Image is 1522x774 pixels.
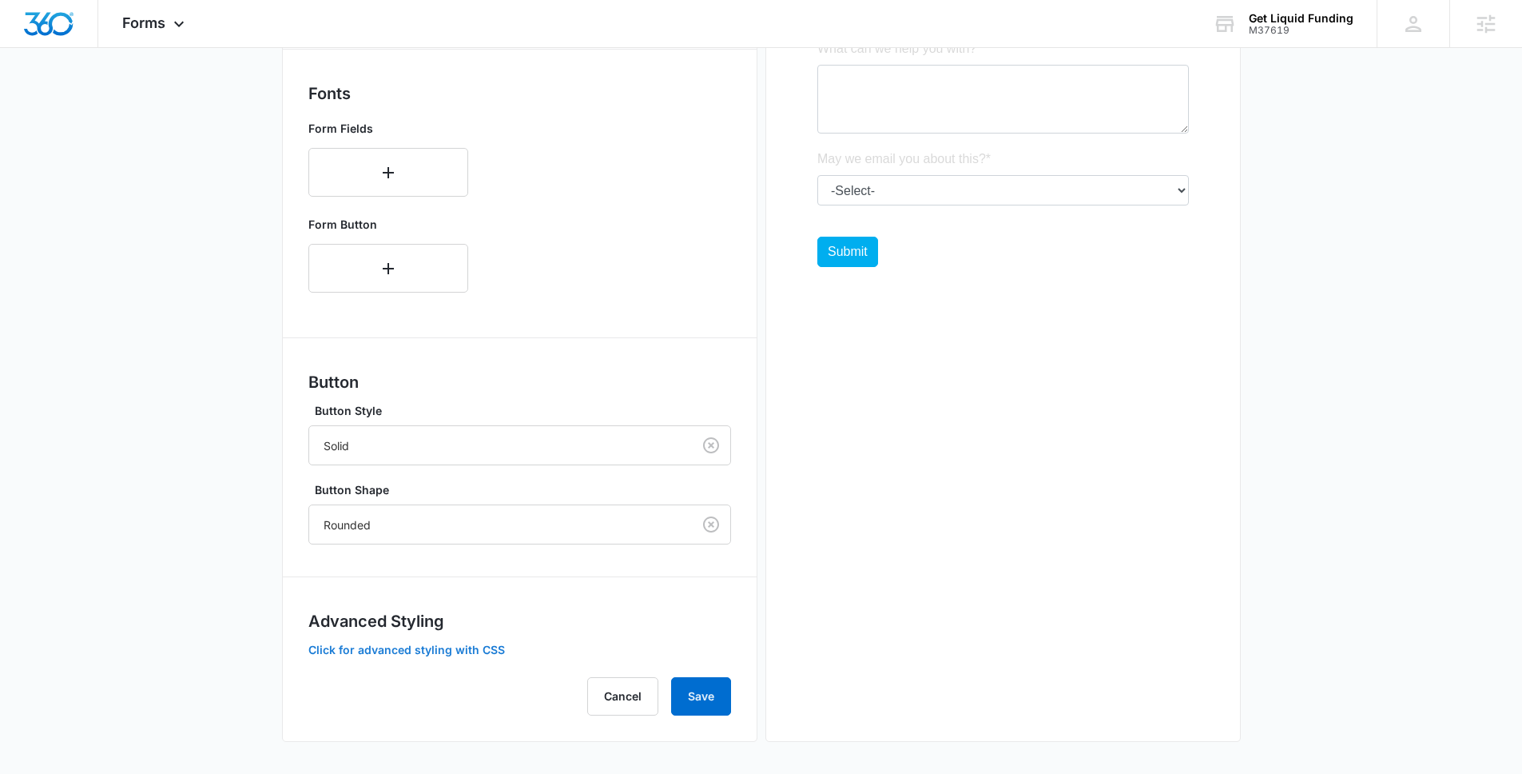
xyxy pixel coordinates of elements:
[698,433,724,458] button: Clear
[308,120,468,137] p: Form Fields
[308,609,731,633] h3: Advanced Styling
[1249,25,1353,36] div: account id
[308,82,731,106] h3: Fonts
[308,370,731,394] h3: Button
[698,512,724,537] button: Clear
[308,644,505,656] button: Click for advanced styling with CSS
[671,677,731,716] button: Save
[308,216,468,233] p: Form Button
[315,402,737,419] label: Button Style
[10,474,50,488] span: Submit
[122,14,165,31] span: Forms
[1249,12,1353,25] div: account name
[587,677,658,716] button: Cancel
[315,481,737,498] label: Button Shape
